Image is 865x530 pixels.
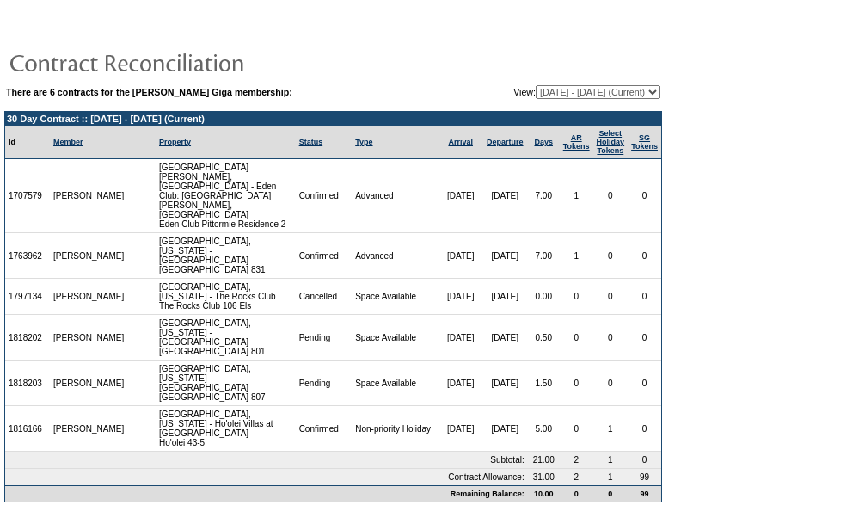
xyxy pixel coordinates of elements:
td: [PERSON_NAME] [50,233,128,279]
td: [DATE] [439,233,482,279]
td: Pending [296,361,353,406]
td: 1 [593,406,629,452]
td: 0 [560,315,593,361]
td: 0.50 [528,315,560,361]
a: Select HolidayTokens [597,129,625,155]
td: Cancelled [296,279,353,315]
td: 0 [560,279,593,315]
td: [DATE] [482,315,528,361]
td: [GEOGRAPHIC_DATA][PERSON_NAME], [GEOGRAPHIC_DATA] - Eden Club: [GEOGRAPHIC_DATA][PERSON_NAME], [G... [156,159,296,233]
td: [DATE] [439,315,482,361]
td: [PERSON_NAME] [50,279,128,315]
td: Subtotal: [5,452,528,469]
td: 0 [628,315,661,361]
a: Member [53,138,83,146]
a: Days [534,138,553,146]
td: Pending [296,315,353,361]
td: [PERSON_NAME] [50,159,128,233]
td: [DATE] [439,279,482,315]
td: Remaining Balance: [5,485,528,502]
td: 1818203 [5,361,50,406]
td: 0 [628,452,661,469]
td: [GEOGRAPHIC_DATA], [US_STATE] - Ho'olei Villas at [GEOGRAPHIC_DATA] Ho'olei 43-5 [156,406,296,452]
td: 0 [628,406,661,452]
img: pgTtlContractReconciliation.gif [9,45,353,79]
td: [GEOGRAPHIC_DATA], [US_STATE] - [GEOGRAPHIC_DATA] [GEOGRAPHIC_DATA] 801 [156,315,296,361]
td: 0 [560,485,593,502]
td: 0 [593,315,629,361]
td: 1818202 [5,315,50,361]
td: 1797134 [5,279,50,315]
td: Space Available [352,361,439,406]
td: Advanced [352,159,439,233]
td: View: [439,85,661,99]
td: 0 [593,485,629,502]
td: [DATE] [439,361,482,406]
td: Contract Allowance: [5,469,528,485]
a: Arrival [448,138,473,146]
td: Space Available [352,315,439,361]
td: 10.00 [528,485,560,502]
td: 1707579 [5,159,50,233]
td: [PERSON_NAME] [50,361,128,406]
a: Property [159,138,191,146]
td: 30 Day Contract :: [DATE] - [DATE] (Current) [5,112,661,126]
td: [DATE] [482,361,528,406]
td: [DATE] [482,406,528,452]
td: 0 [628,159,661,233]
td: Confirmed [296,406,353,452]
td: 5.00 [528,406,560,452]
a: ARTokens [563,133,590,151]
td: 1763962 [5,233,50,279]
td: [GEOGRAPHIC_DATA], [US_STATE] - [GEOGRAPHIC_DATA] [GEOGRAPHIC_DATA] 831 [156,233,296,279]
td: [DATE] [482,279,528,315]
td: Confirmed [296,159,353,233]
td: 31.00 [528,469,560,485]
td: 1 [593,452,629,469]
td: 7.00 [528,159,560,233]
td: [PERSON_NAME] [50,315,128,361]
td: 7.00 [528,233,560,279]
td: 0.00 [528,279,560,315]
td: 2 [560,452,593,469]
td: 0 [593,159,629,233]
td: [DATE] [439,159,482,233]
a: Type [355,138,372,146]
td: Non-priority Holiday [352,406,439,452]
td: [DATE] [439,406,482,452]
td: 0 [593,361,629,406]
b: There are 6 contracts for the [PERSON_NAME] Giga membership: [6,87,292,97]
td: 0 [593,233,629,279]
td: 99 [628,485,661,502]
td: 1 [593,469,629,485]
td: 1.50 [528,361,560,406]
a: SGTokens [631,133,658,151]
td: 2 [560,469,593,485]
td: 0 [593,279,629,315]
td: 0 [628,279,661,315]
td: 0 [628,233,661,279]
td: 0 [628,361,661,406]
td: 99 [628,469,661,485]
a: Status [299,138,323,146]
td: 0 [560,361,593,406]
a: Departure [487,138,524,146]
td: 1 [560,233,593,279]
td: Advanced [352,233,439,279]
td: 1 [560,159,593,233]
td: Space Available [352,279,439,315]
td: [GEOGRAPHIC_DATA], [US_STATE] - [GEOGRAPHIC_DATA] [GEOGRAPHIC_DATA] 807 [156,361,296,406]
td: 0 [560,406,593,452]
td: Id [5,126,50,159]
td: [GEOGRAPHIC_DATA], [US_STATE] - The Rocks Club The Rocks Club 106 Els [156,279,296,315]
td: 21.00 [528,452,560,469]
td: [DATE] [482,233,528,279]
td: [DATE] [482,159,528,233]
td: Confirmed [296,233,353,279]
td: 1816166 [5,406,50,452]
td: [PERSON_NAME] [50,406,128,452]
